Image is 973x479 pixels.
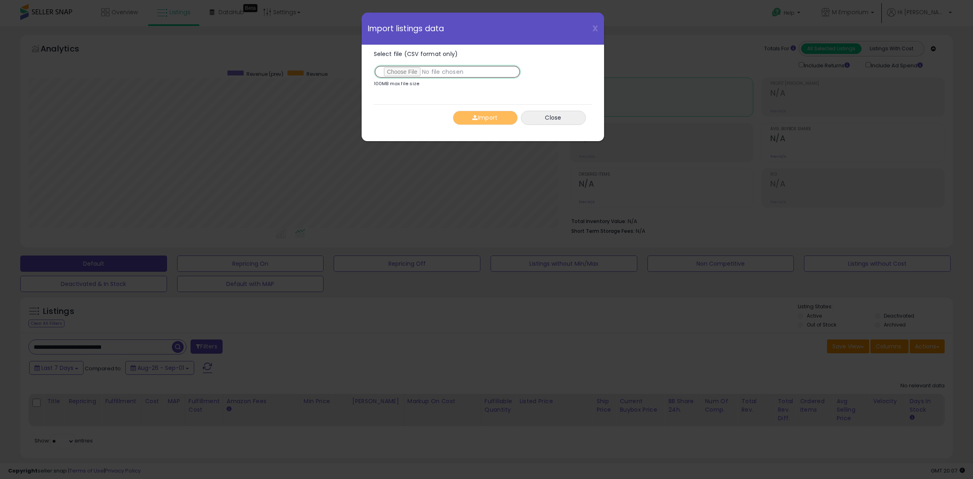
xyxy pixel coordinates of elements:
[374,50,458,58] span: Select file (CSV format only)
[521,111,586,125] button: Close
[374,82,420,86] p: 100MB max file size
[368,25,444,32] span: Import listings data
[453,111,518,125] button: Import
[592,23,598,34] span: X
